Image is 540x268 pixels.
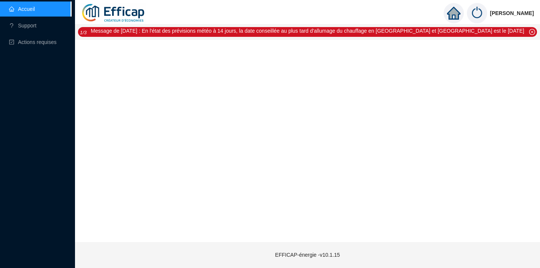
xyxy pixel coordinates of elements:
span: Actions requises [18,39,57,45]
span: home [447,6,460,20]
img: power [467,3,487,23]
span: check-square [9,39,14,45]
i: 1 / 3 [80,30,87,35]
span: close-circle [529,29,535,35]
span: EFFICAP-énergie - v10.1.15 [275,252,340,258]
div: Message de [DATE] : En l'état des prévisions météo à 14 jours, la date conseillée au plus tard d'... [91,27,524,35]
a: questionSupport [9,23,36,29]
span: [PERSON_NAME] [490,1,534,25]
a: homeAccueil [9,6,35,12]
